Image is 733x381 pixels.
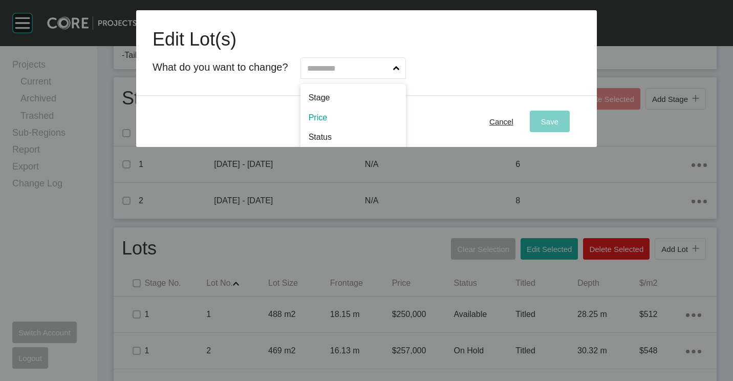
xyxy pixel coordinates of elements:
[478,111,525,132] button: Cancel
[153,27,580,52] h1: Edit Lot(s)
[489,117,513,126] span: Cancel
[300,128,406,147] div: Status
[541,117,558,126] span: Save
[300,84,406,108] div: Stage
[530,111,570,132] button: Save
[391,58,402,78] span: Show menu...
[300,108,406,128] div: Price
[153,60,288,74] p: What do you want to change?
